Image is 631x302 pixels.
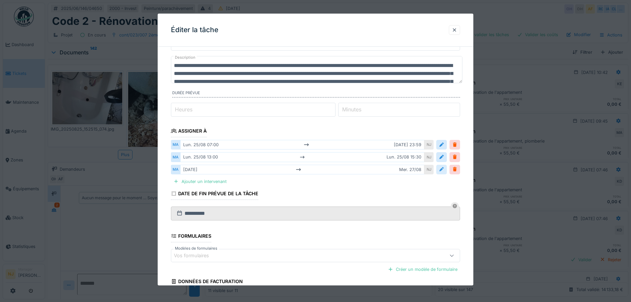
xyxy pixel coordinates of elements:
[171,140,180,150] div: MA
[171,177,229,186] div: Ajouter un intervenant
[171,231,211,242] div: Formulaires
[174,252,218,259] div: Vos formulaires
[171,276,243,288] div: Données de facturation
[171,152,180,162] div: MA
[424,140,434,150] div: NJ
[171,26,218,34] h3: Éditer la tâche
[385,265,460,274] div: Créer un modèle de formulaire
[424,152,434,162] div: NJ
[424,165,434,174] div: NJ
[174,246,219,251] label: Modèles de formulaires
[174,105,194,113] label: Heures
[180,152,424,162] div: lun. 25/08 13:00 lun. 25/08 15:30
[171,165,180,174] div: MA
[171,126,207,137] div: Assigner à
[174,53,197,62] label: Description
[180,140,424,150] div: lun. 25/08 07:00 [DATE] 23:59
[180,165,424,174] div: [DATE] mer. 27/08
[341,105,363,113] label: Minutes
[171,189,258,200] div: Date de fin prévue de la tâche
[172,90,460,97] label: Durée prévue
